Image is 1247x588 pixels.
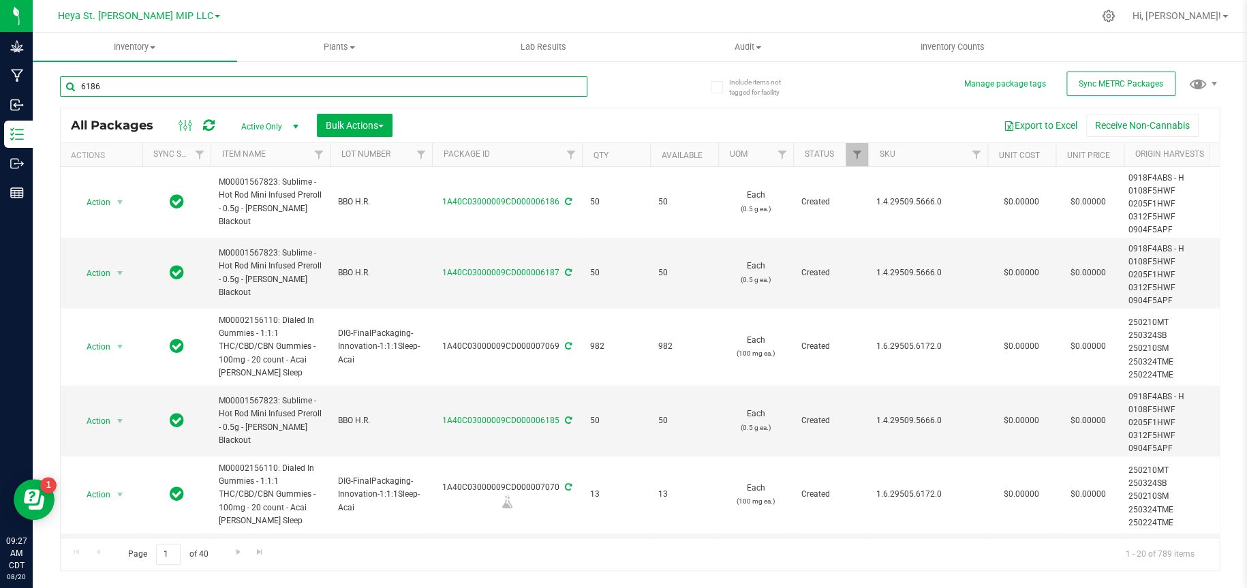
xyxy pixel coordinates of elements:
[902,41,1002,53] span: Inventory Counts
[726,273,785,286] p: (0.5 g ea.)
[112,193,129,212] span: select
[1064,192,1113,212] span: $0.00000
[170,192,184,211] span: In Sync
[326,120,384,131] span: Bulk Actions
[876,488,979,501] span: 1.6.29505.6172.0
[563,197,572,206] span: Sync from Compliance System
[40,477,57,493] iframe: Resource center unread badge
[726,334,785,360] span: Each
[307,143,330,166] a: Filter
[10,98,24,112] inline-svg: Inbound
[987,309,1056,386] td: $0.00000
[10,186,24,200] inline-svg: Reports
[341,149,390,159] a: Lot Number
[726,202,785,215] p: (0.5 g ea.)
[74,264,111,283] span: Action
[443,149,489,159] a: Package ID
[964,78,1046,90] button: Manage package tags
[726,407,785,433] span: Each
[219,394,322,447] span: M00001567823: Sublime - Hot Rod Mini Infused Preroll - 0.5g - [PERSON_NAME] Blackout
[876,414,979,427] span: 1.4.29509.5666.0
[846,143,868,166] a: Filter
[876,196,979,208] span: 1.4.29509.5666.0
[590,488,642,501] span: 13
[995,114,1086,137] button: Export to Excel
[801,414,860,427] span: Created
[317,114,392,137] button: Bulk Actions
[442,197,559,206] a: 1A40C03000009CD000006186
[726,189,785,215] span: Each
[117,544,219,565] span: Page of 40
[219,462,322,527] span: M00002156110: Dialed In Gummies - 1:1:1 THC/CBD/CBN Gummies - 100mg - 20 count - Acai [PERSON_NAM...
[987,386,1056,457] td: $0.00000
[563,341,572,351] span: Sync from Compliance System
[563,268,572,277] span: Sync from Compliance System
[563,482,572,492] span: Sync from Compliance System
[987,238,1056,309] td: $0.00000
[987,533,1056,571] td: $0.00000
[170,411,184,430] span: In Sync
[219,247,322,299] span: M00001567823: Sublime - Hot Rod Mini Infused Preroll - 0.5g - [PERSON_NAME] Blackout
[726,482,785,508] span: Each
[1066,72,1175,96] button: Sync METRC Packages
[726,495,785,508] p: (100 mg ea.)
[590,266,642,279] span: 50
[1115,544,1205,564] span: 1 - 20 of 789 items
[1079,79,1163,89] span: Sync METRC Packages
[156,544,181,565] input: 1
[338,266,424,279] span: BBO H.R.
[338,414,424,427] span: BBO H.R.
[442,268,559,277] a: 1A40C03000009CD000006187
[219,314,322,380] span: M00002156110: Dialed In Gummies - 1:1:1 THC/CBD/CBN Gummies - 100mg - 20 count - Acai [PERSON_NAM...
[590,340,642,353] span: 982
[430,340,584,353] div: 1A40C03000009CD000007069
[502,41,585,53] span: Lab Results
[33,33,237,61] a: Inventory
[74,337,111,356] span: Action
[6,572,27,582] p: 08/20
[58,10,213,22] span: Heya St. [PERSON_NAME] MIP LLC
[10,157,24,170] inline-svg: Outbound
[801,488,860,501] span: Created
[14,479,55,520] iframe: Resource center
[1135,149,1203,159] a: Origin Harvests
[10,40,24,53] inline-svg: Grow
[801,266,860,279] span: Created
[112,337,129,356] span: select
[410,143,432,166] a: Filter
[33,41,237,53] span: Inventory
[987,457,1056,533] td: $0.00000
[850,33,1055,61] a: Inventory Counts
[112,485,129,504] span: select
[965,143,987,166] a: Filter
[1086,114,1199,137] button: Receive Non-Cannabis
[658,340,710,353] span: 982
[74,412,111,431] span: Action
[238,41,441,53] span: Plants
[112,412,129,431] span: select
[559,143,582,166] a: Filter
[10,127,24,141] inline-svg: Inventory
[219,176,322,228] span: M00001567823: Sublime - Hot Rod Mini Infused Preroll - 0.5g - [PERSON_NAME] Blackout
[1133,10,1221,21] span: Hi, [PERSON_NAME]!
[729,77,797,97] span: Include items not tagged for facility
[801,196,860,208] span: Created
[726,421,785,434] p: (0.5 g ea.)
[1100,10,1117,22] div: Manage settings
[563,416,572,425] span: Sync from Compliance System
[658,266,710,279] span: 50
[10,69,24,82] inline-svg: Manufacturing
[658,196,710,208] span: 50
[442,416,559,425] a: 1A40C03000009CD000006185
[729,149,747,159] a: UOM
[74,485,111,504] span: Action
[876,266,979,279] span: 1.4.29509.5666.0
[661,151,702,160] a: Available
[998,151,1039,160] a: Unit Cost
[658,414,710,427] span: 50
[590,414,642,427] span: 50
[1064,484,1113,504] span: $0.00000
[879,149,895,159] a: SKU
[188,143,211,166] a: Filter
